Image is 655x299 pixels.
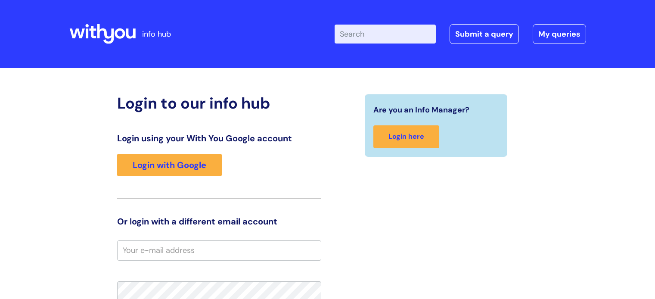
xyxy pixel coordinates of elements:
[117,154,222,176] a: Login with Google
[373,103,469,117] span: Are you an Info Manager?
[117,94,321,112] h2: Login to our info hub
[450,24,519,44] a: Submit a query
[335,25,436,44] input: Search
[533,24,586,44] a: My queries
[117,133,321,143] h3: Login using your With You Google account
[142,27,171,41] p: info hub
[373,125,439,148] a: Login here
[117,240,321,260] input: Your e-mail address
[117,216,321,227] h3: Or login with a different email account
